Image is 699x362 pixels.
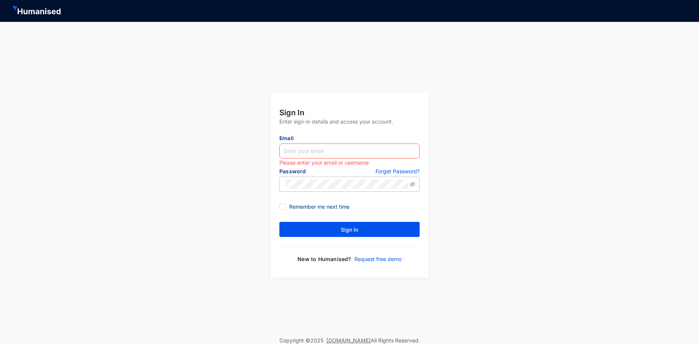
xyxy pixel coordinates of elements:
p: New to Humanised? [297,255,351,263]
button: Sign In [279,222,420,237]
a: Request free demo [351,255,402,263]
p: Enter sign-in details and access your account. [279,118,420,134]
p: Sign In [279,107,420,118]
div: Please enter your email or username [279,159,420,167]
a: Forget Password? [376,168,420,177]
img: HeaderHumanisedNameIcon.51e74e20af0cdc04d39a069d6394d6d9.svg [12,6,62,16]
p: Email [279,134,420,144]
span: eye-invisible [410,182,415,187]
span: Remember me next time [286,203,353,211]
p: Password [279,168,349,177]
span: Sign In [341,226,358,234]
input: Enter your email [279,144,420,159]
p: Copyright © 2025 All Rights Reserved. [279,337,420,344]
a: [DOMAIN_NAME] [327,337,371,344]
